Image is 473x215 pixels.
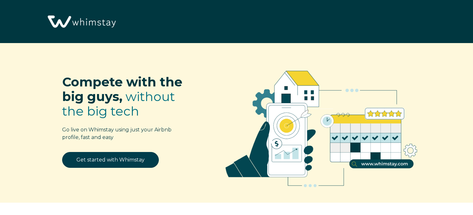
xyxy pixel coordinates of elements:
[62,89,175,119] span: without the big tech
[62,127,172,140] span: Go live on Whimstay using just your Airbnb profile, fast and easy
[210,53,433,199] img: RBO Ilustrations-02
[62,152,159,168] a: Get started with Whimstay
[44,3,118,41] img: Whimstay Logo-02 1
[62,74,182,104] span: Compete with the big guys,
